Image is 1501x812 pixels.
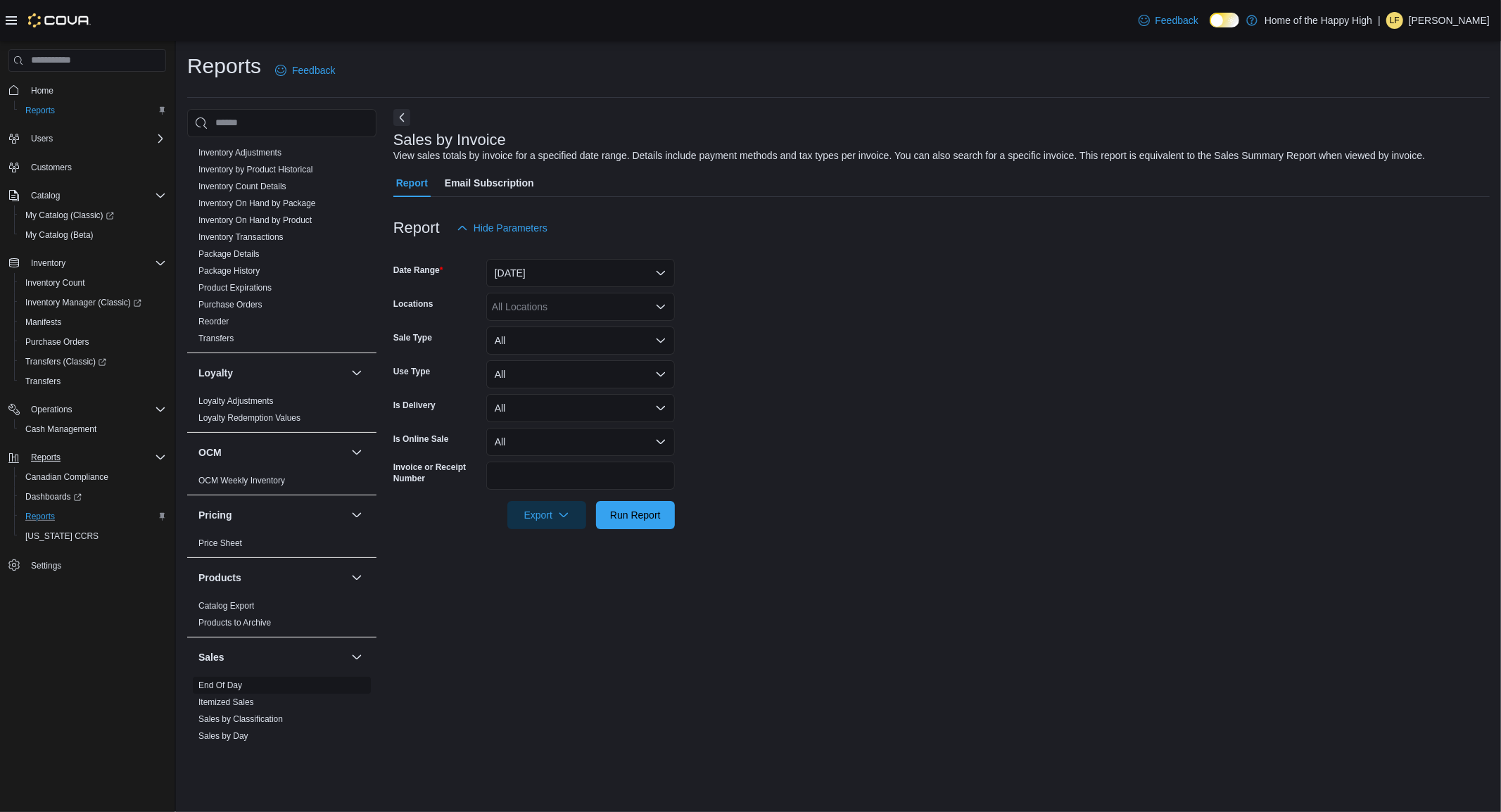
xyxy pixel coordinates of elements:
button: All [486,394,675,422]
span: Inventory On Hand by Package [198,198,316,209]
button: [US_STATE] CCRS [14,526,172,546]
span: Sales by Classification [198,713,283,725]
span: Catalog [31,190,60,201]
div: View sales totals by invoice for a specified date range. Details include payment methods and tax ... [393,148,1425,163]
label: Use Type [393,366,430,377]
span: Users [25,130,166,147]
button: Operations [25,401,78,418]
button: Products [198,571,346,585]
button: Reports [14,507,172,526]
button: Catalog [3,186,172,205]
a: Inventory Manager (Classic) [20,294,147,311]
button: Reports [3,448,172,467]
h3: Sales [198,650,224,664]
span: Reports [25,511,55,522]
p: [PERSON_NAME] [1409,12,1490,29]
span: Price Sheet [198,538,242,549]
a: Customers [25,159,77,176]
span: Inventory Adjustments [198,147,281,158]
span: Inventory Count [25,277,85,288]
span: Transfers [198,333,234,344]
span: Manifests [20,314,166,331]
span: Washington CCRS [20,528,166,545]
a: Home [25,82,59,99]
a: Inventory Count [20,274,91,291]
button: Inventory [25,255,71,272]
a: My Catalog (Classic) [14,205,172,225]
span: LF [1390,12,1400,29]
a: Purchase Orders [198,300,262,310]
span: Dashboards [20,488,166,505]
span: Products to Archive [198,617,271,628]
a: Reorder [198,317,229,326]
span: Inventory Manager (Classic) [25,297,141,308]
a: Products to Archive [198,618,271,628]
span: Loyalty Redemption Values [198,412,300,424]
a: Catalog Export [198,601,254,611]
span: Cash Management [20,421,166,438]
button: Customers [3,157,172,177]
a: Dashboards [14,487,172,507]
span: Inventory On Hand by Product [198,215,312,226]
span: Transfers (Classic) [25,356,106,367]
label: Date Range [393,265,443,276]
button: Users [25,130,58,147]
button: Pricing [348,507,365,524]
button: All [486,360,675,388]
button: Export [507,501,586,529]
a: Inventory Manager (Classic) [14,293,172,312]
span: My Catalog (Beta) [20,227,166,243]
a: OCM Weekly Inventory [198,476,285,486]
nav: Complex example [8,75,166,612]
button: My Catalog (Beta) [14,225,172,245]
img: Cova [28,13,91,27]
input: Dark Mode [1210,13,1239,27]
span: Reports [20,508,166,525]
span: Reorder [198,316,229,327]
a: Inventory Transactions [198,232,284,242]
span: Users [31,133,53,144]
a: Reports [20,508,61,525]
button: Purchase Orders [14,332,172,352]
span: Purchase Orders [25,336,89,348]
span: Email Subscription [445,169,534,197]
button: Loyalty [198,366,346,380]
span: Export [516,501,578,529]
a: My Catalog (Beta) [20,227,99,243]
span: Home [31,85,53,96]
span: Inventory by Product Historical [198,164,313,175]
button: Next [393,109,410,126]
span: Home [25,82,166,99]
div: Pricing [187,535,376,557]
span: [US_STATE] CCRS [25,531,99,542]
span: Inventory Count [20,274,166,291]
h3: Loyalty [198,366,233,380]
label: Is Delivery [393,400,436,411]
button: Manifests [14,312,172,332]
a: Settings [25,557,67,574]
span: Catalog [25,187,166,204]
span: Reports [20,102,166,119]
button: OCM [198,445,346,459]
a: Package History [198,266,260,276]
a: Transfers (Classic) [20,353,112,370]
span: Package History [198,265,260,277]
span: Operations [25,401,166,418]
button: Transfers [14,372,172,391]
label: Locations [393,298,433,310]
button: All [486,428,675,456]
span: Purchase Orders [198,299,262,310]
span: Canadian Compliance [25,471,108,483]
span: Canadian Compliance [20,469,166,486]
button: Pricing [198,508,346,522]
span: Transfers (Classic) [20,353,166,370]
div: Lissette Franco [1386,12,1403,29]
button: Catalog [25,187,65,204]
span: End Of Day [198,680,242,691]
a: Loyalty Redemption Values [198,413,300,423]
span: Hide Parameters [474,221,547,235]
h1: Reports [187,52,261,80]
p: Home of the Happy High [1265,12,1372,29]
a: Price Sheet [198,538,242,548]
